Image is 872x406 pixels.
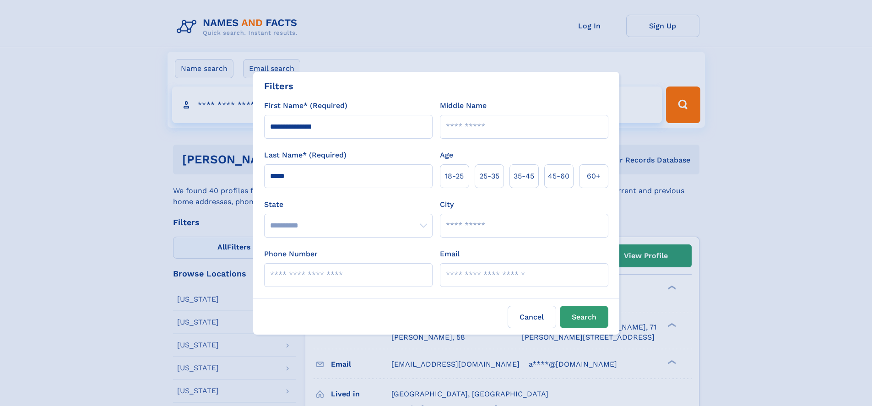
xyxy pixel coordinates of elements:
[440,100,487,111] label: Middle Name
[548,171,569,182] span: 45‑60
[264,79,293,93] div: Filters
[264,199,433,210] label: State
[440,249,460,260] label: Email
[264,249,318,260] label: Phone Number
[479,171,499,182] span: 25‑35
[445,171,464,182] span: 18‑25
[560,306,608,328] button: Search
[264,150,347,161] label: Last Name* (Required)
[264,100,347,111] label: First Name* (Required)
[587,171,601,182] span: 60+
[514,171,534,182] span: 35‑45
[508,306,556,328] label: Cancel
[440,150,453,161] label: Age
[440,199,454,210] label: City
